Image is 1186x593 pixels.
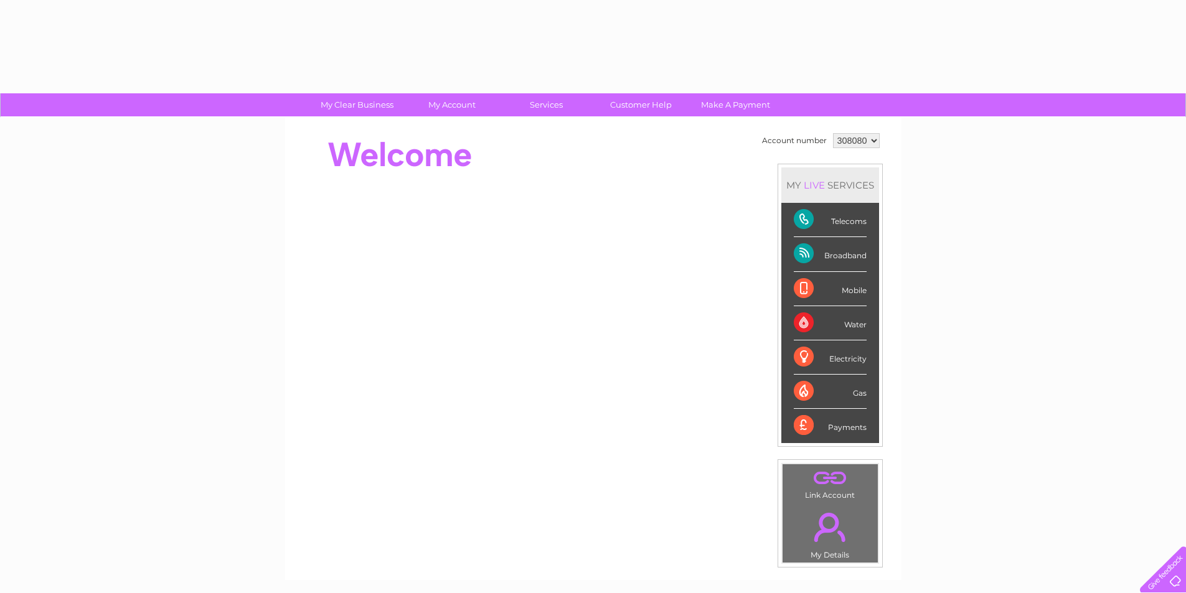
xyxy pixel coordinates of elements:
div: MY SERVICES [781,167,879,203]
div: Water [794,306,867,340]
div: Electricity [794,340,867,375]
a: Make A Payment [684,93,787,116]
div: Payments [794,409,867,442]
a: Customer Help [590,93,692,116]
a: Services [495,93,598,116]
a: My Clear Business [306,93,408,116]
div: Gas [794,375,867,409]
a: . [786,505,875,549]
a: My Account [400,93,503,116]
td: My Details [782,502,878,563]
div: Telecoms [794,203,867,237]
div: Mobile [794,272,867,306]
a: . [786,467,875,489]
td: Link Account [782,464,878,503]
div: Broadband [794,237,867,271]
div: LIVE [801,179,827,191]
td: Account number [759,130,830,151]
